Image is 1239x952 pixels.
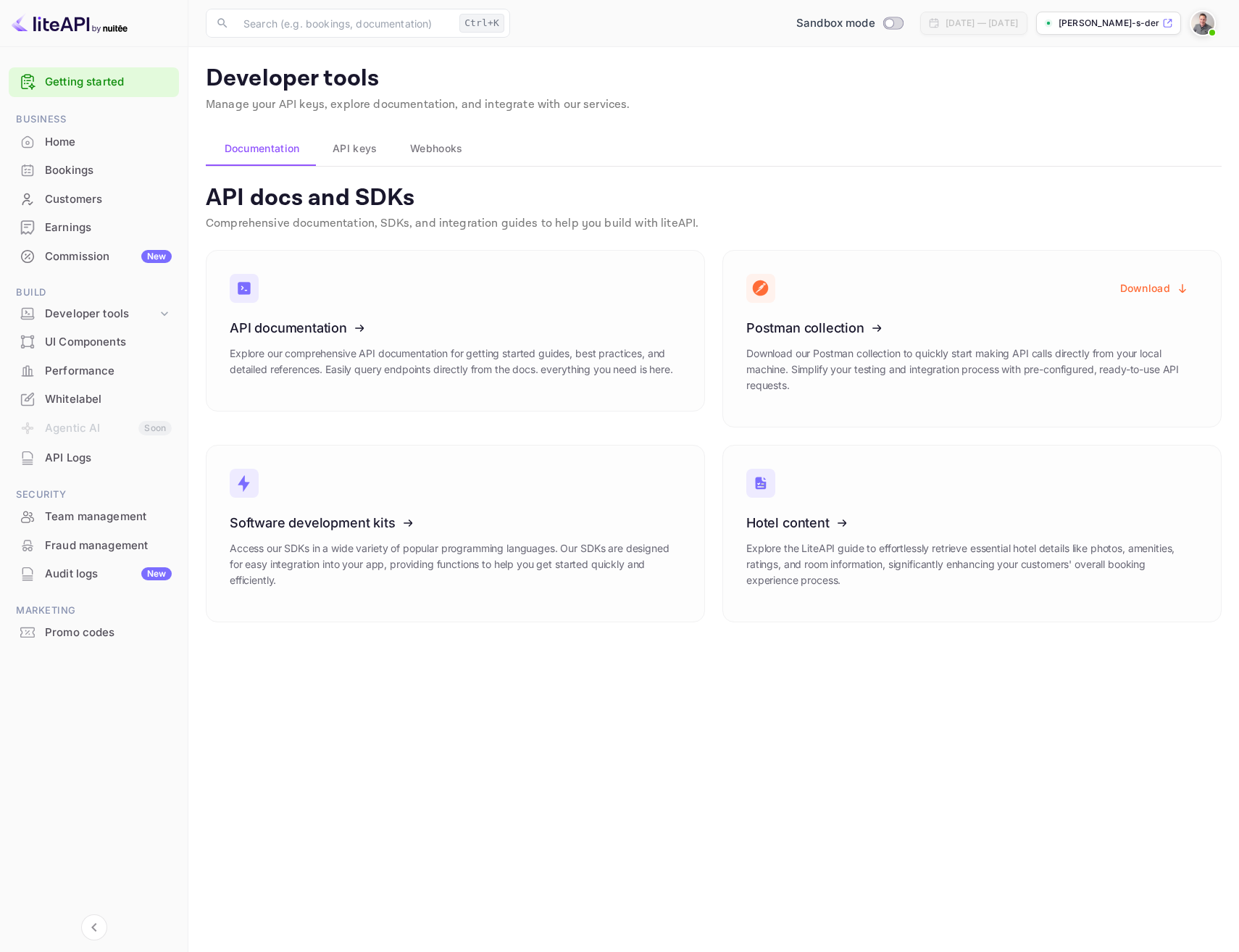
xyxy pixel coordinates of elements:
[230,346,681,377] p: Explore our comprehensive API documentation for getting started guides, best practices, and detai...
[45,134,172,151] div: Home
[45,74,172,91] a: Getting started
[206,215,1222,233] p: Comprehensive documentation, SDKs, and integration guides to help you build with liteAPI.
[9,532,179,559] a: Fraud management
[9,357,179,384] a: Performance
[45,191,172,208] div: Customers
[45,538,172,554] div: Fraud management
[9,619,179,647] div: Promo codes
[230,320,681,335] h3: API documentation
[45,625,172,641] div: Promo codes
[45,566,172,583] div: Audit logs
[9,560,179,588] div: Audit logsNew
[9,385,179,414] div: Whitelabel
[206,250,705,412] a: API documentationExplore our comprehensive API documentation for getting started guides, best pra...
[9,444,179,472] div: API Logs
[9,128,179,155] a: Home
[9,532,179,560] div: Fraud management
[45,334,172,351] div: UI Components
[746,540,1198,588] p: Explore the LiteAPI guide to effortlessly retrieve essential hotel details like photos, amenities...
[459,14,504,33] div: Ctrl+K
[9,214,179,241] a: Earnings
[45,450,172,467] div: API Logs
[9,112,179,128] span: Business
[9,67,179,97] div: Getting started
[722,445,1222,622] a: Hotel contentExplore the LiteAPI guide to effortlessly retrieve essential hotel details like phot...
[81,914,107,940] button: Collapse navigation
[206,445,705,622] a: Software development kitsAccess our SDKs in a wide variety of popular programming languages. Our ...
[9,243,179,271] div: CommissionNew
[9,357,179,385] div: Performance
[9,301,179,327] div: Developer tools
[141,567,172,580] div: New
[230,540,681,588] p: Access our SDKs in a wide variety of popular programming languages. Our SDKs are designed for eas...
[333,140,377,157] span: API keys
[230,515,681,530] h3: Software development kits
[746,515,1198,530] h3: Hotel content
[141,250,172,263] div: New
[9,128,179,156] div: Home
[45,363,172,380] div: Performance
[206,96,1222,114] p: Manage your API keys, explore documentation, and integrate with our services.
[9,156,179,185] div: Bookings
[45,220,172,236] div: Earnings
[45,391,172,408] div: Whitelabel
[9,603,179,619] span: Marketing
[235,9,454,38] input: Search (e.g. bookings, documentation)
[45,509,172,525] div: Team management
[9,328,179,355] a: UI Components
[946,17,1018,30] div: [DATE] — [DATE]
[790,15,909,32] div: Switch to Production mode
[796,15,875,32] span: Sandbox mode
[9,444,179,471] a: API Logs
[9,503,179,531] div: Team management
[9,560,179,587] a: Audit logsNew
[206,64,1222,93] p: Developer tools
[9,185,179,212] a: Customers
[45,306,157,322] div: Developer tools
[9,285,179,301] span: Build
[1111,275,1198,303] button: Download
[9,156,179,183] a: Bookings
[9,214,179,242] div: Earnings
[410,140,462,157] span: Webhooks
[746,320,1198,335] h3: Postman collection
[9,385,179,412] a: Whitelabel
[225,140,300,157] span: Documentation
[9,185,179,214] div: Customers
[9,487,179,503] span: Security
[9,328,179,356] div: UI Components
[9,619,179,646] a: Promo codes
[45,249,172,265] div: Commission
[746,346,1198,393] p: Download our Postman collection to quickly start making API calls directly from your local machin...
[45,162,172,179] div: Bookings
[206,131,1222,166] div: account-settings tabs
[9,243,179,270] a: CommissionNew
[1191,12,1214,35] img: Mikael Söderberg
[12,12,128,35] img: LiteAPI logo
[206,184,1222,213] p: API docs and SDKs
[1059,17,1159,30] p: [PERSON_NAME]-s-derberg-xwcte...
[9,503,179,530] a: Team management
